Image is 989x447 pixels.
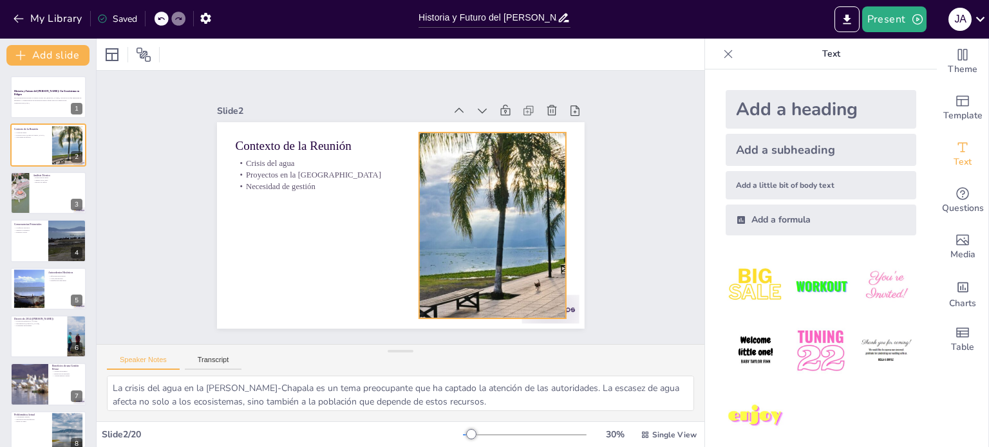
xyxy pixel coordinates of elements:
[791,256,851,316] img: 2.jpeg
[136,47,151,62] span: Position
[937,39,988,85] div: Change the overall theme
[33,179,82,181] p: Impacto en el lago
[48,270,82,274] p: Antecedentes Históricos
[10,8,88,29] button: My Library
[954,155,972,169] span: Text
[943,109,983,123] span: Template
[382,28,465,185] p: Contexto de la Reunión
[942,201,984,215] span: Questions
[14,420,48,423] p: Reuso de agua
[948,6,972,32] button: J A
[950,248,975,262] span: Media
[937,131,988,178] div: Add text boxes
[419,8,557,27] input: Insert title
[726,90,916,129] div: Add a heading
[951,340,974,354] span: Table
[14,97,82,102] p: Esta presentación aborda el contexto actual del [PERSON_NAME], los proyectos que amenazan su equi...
[948,8,972,31] div: J A
[33,181,82,184] p: Riesgo de sequía
[52,372,82,375] p: Reducción de disputas
[14,232,44,234] p: Deterioro social
[14,229,44,232] p: Impacto económico
[14,136,48,138] p: Necesidad de gestión
[71,199,82,210] div: 3
[937,224,988,270] div: Add images, graphics, shapes or video
[726,205,916,235] div: Add a formula
[33,176,82,179] p: Extracción de agua
[14,131,48,134] p: Crisis del agua
[48,275,82,277] p: Infraestructura hídrica
[357,41,435,197] p: Proyectos en la [GEOGRAPHIC_DATA]
[10,363,86,405] div: 7
[14,317,64,321] p: Decreto de 2014 ([PERSON_NAME])
[14,133,48,136] p: Proyectos en la [GEOGRAPHIC_DATA]
[14,325,64,327] p: Problemas persistentes
[652,430,697,440] span: Single View
[71,390,82,402] div: 7
[726,134,916,166] div: Add a subheading
[10,172,86,214] div: 3
[14,223,44,226] p: Consecuencias Potenciales
[10,268,86,310] div: 5
[599,428,630,441] div: 30 %
[726,321,786,381] img: 4.jpeg
[14,127,48,131] p: Contexto de la Reunión
[14,227,44,230] p: Conflictos políticos
[52,375,82,378] p: Abastecimiento seguro
[937,85,988,131] div: Add ready made slides
[856,256,916,316] img: 3.jpeg
[71,247,82,259] div: 4
[937,270,988,316] div: Add charts and graphs
[107,356,180,370] button: Speaker Notes
[14,412,48,416] p: Problemática Actual
[726,387,786,446] img: 7.jpeg
[48,277,82,280] p: Crisis ambientales
[347,46,425,201] p: Necesidad de gestión
[10,219,86,262] div: 4
[52,370,82,373] p: Certeza económica
[726,171,916,199] div: Add a little bit of body text
[862,6,927,32] button: Present
[14,320,64,322] p: Protección [PERSON_NAME]
[948,62,977,77] span: Theme
[52,364,82,371] p: Beneficios de una Gestión Eficaz
[33,174,82,178] p: Análisis Técnico
[791,321,851,381] img: 5.jpeg
[14,102,82,104] p: Generated with [URL]
[368,37,446,192] p: Crisis del agua
[107,376,694,411] textarea: La crisis del agua en la [PERSON_NAME]-Chapala es un tema preocupante que ha captado la atención ...
[10,123,86,166] div: 2
[937,178,988,224] div: Get real-time input from your audience
[14,418,48,421] p: Infraestructura insuficiente
[97,13,137,25] div: Saved
[14,415,48,418] p: Crecimiento urbano
[71,151,82,163] div: 2
[102,44,122,65] div: Layout
[856,321,916,381] img: 6.jpeg
[10,76,86,118] div: 1
[10,315,86,358] div: 6
[48,279,82,282] p: Planificación adecuada
[726,256,786,316] img: 1.jpeg
[14,89,79,96] strong: Historia y Futuro del [PERSON_NAME]: Un Ecosistema en Peligro
[71,342,82,354] div: 6
[949,296,976,311] span: Charts
[71,295,82,306] div: 5
[834,6,860,32] button: Export to PowerPoint
[6,45,89,66] button: Add slide
[937,316,988,363] div: Add a table
[102,428,463,441] div: Slide 2 / 20
[14,322,64,325] p: Recuperación [PERSON_NAME]
[71,103,82,114] div: 1
[185,356,242,370] button: Transcript
[739,39,924,69] p: Text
